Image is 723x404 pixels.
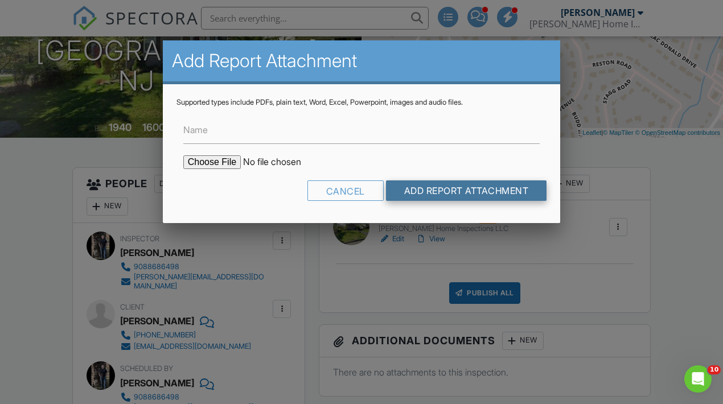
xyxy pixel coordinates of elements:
span: 10 [708,365,721,374]
div: Supported types include PDFs, plain text, Word, Excel, Powerpoint, images and audio files. [176,98,547,107]
label: Name [183,123,208,136]
h2: Add Report Attachment [172,50,552,72]
iframe: Intercom live chat [684,365,712,393]
div: Cancel [307,180,384,201]
input: Add Report Attachment [386,180,547,201]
